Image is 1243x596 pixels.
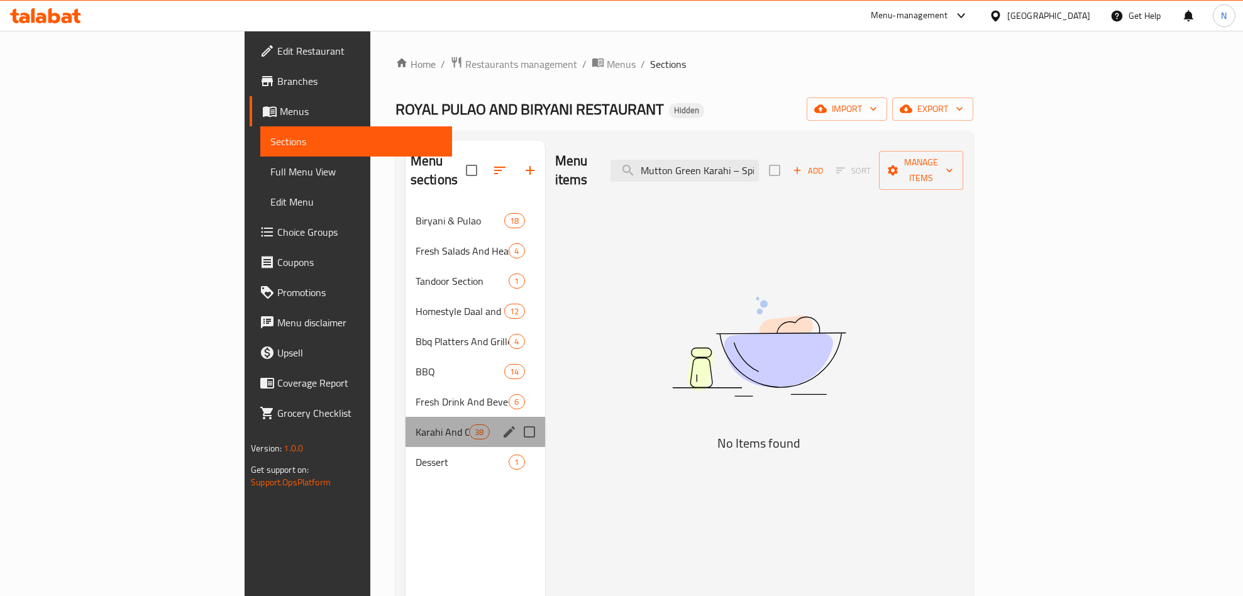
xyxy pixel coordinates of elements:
a: Menu disclaimer [250,307,452,338]
span: Edit Restaurant [277,43,442,58]
div: items [509,243,524,258]
span: Coverage Report [277,375,442,390]
div: Homestyle Daal and Vegetables12 [406,296,545,326]
span: ROYAL PULAO AND BIRYANI RESTAURANT [395,95,664,123]
div: [GEOGRAPHIC_DATA] [1007,9,1090,23]
a: Sections [260,126,452,157]
a: Menus [250,96,452,126]
span: Choice Groups [277,224,442,240]
span: 1.0.0 [284,440,303,456]
div: Karahi And Curry Specials Platter38edit [406,417,545,447]
span: 12 [505,306,524,317]
h5: No Items found [602,433,916,453]
a: Edit Menu [260,187,452,217]
span: Bbq Platters And Grilled Specials [416,334,509,349]
button: export [892,97,973,121]
button: import [807,97,887,121]
span: 4 [509,245,524,257]
span: Get support on: [251,461,309,478]
span: 6 [509,396,524,408]
span: Restaurants management [465,57,577,72]
span: Upsell [277,345,442,360]
span: Sections [270,134,442,149]
a: Menus [592,56,636,72]
span: Coupons [277,255,442,270]
a: Upsell [250,338,452,368]
span: Homestyle Daal and Vegetables [416,304,504,319]
button: Add section [515,155,545,185]
img: dish.svg [602,263,916,430]
span: N [1221,9,1227,23]
div: items [509,273,524,289]
span: Full Menu View [270,164,442,179]
a: Restaurants management [450,56,577,72]
span: Sections [650,57,686,72]
span: Dessert [416,455,509,470]
div: Fresh Drink And Beverages6 [406,387,545,417]
span: Fresh Drink And Beverages [416,394,509,409]
span: Promotions [277,285,442,300]
div: Biryani & Pulao18 [406,206,545,236]
button: Manage items [879,151,963,190]
div: Bbq Platters And Grilled Specials4 [406,326,545,356]
span: Fresh Salads And Healthy Bowls [416,243,509,258]
a: Grocery Checklist [250,398,452,428]
span: Menus [280,104,442,119]
span: Grocery Checklist [277,406,442,421]
li: / [582,57,587,72]
span: Manage items [889,155,953,186]
span: Add item [788,161,828,180]
button: edit [500,422,519,441]
span: 38 [470,426,489,438]
span: import [817,101,877,117]
span: Edit Menu [270,194,442,209]
li: / [641,57,645,72]
nav: Menu sections [406,201,545,482]
div: Dessert1 [406,447,545,477]
a: Choice Groups [250,217,452,247]
input: search [610,160,759,182]
span: Version: [251,440,282,456]
span: 18 [505,215,524,227]
span: Branches [277,74,442,89]
a: Coverage Report [250,368,452,398]
span: BBQ [416,364,504,379]
span: Biryani & Pulao [416,213,504,228]
a: Edit Restaurant [250,36,452,66]
div: BBQ14 [406,356,545,387]
button: Add [788,161,828,180]
div: items [504,213,524,228]
a: Coupons [250,247,452,277]
span: Hidden [669,105,704,116]
span: Sort items [828,161,879,180]
span: 1 [509,275,524,287]
span: Sort sections [485,155,515,185]
div: items [504,364,524,379]
span: export [902,101,963,117]
div: Menu-management [871,8,948,23]
div: items [509,394,524,409]
span: Karahi And Curry Specials Platter [416,424,469,439]
span: 4 [509,336,524,348]
a: Full Menu View [260,157,452,187]
span: Menu disclaimer [277,315,442,330]
nav: breadcrumb [395,56,973,72]
div: Tandoor Section1 [406,266,545,296]
h2: Menu items [555,152,595,189]
a: Support.OpsPlatform [251,474,331,490]
div: Hidden [669,103,704,118]
span: 14 [505,366,524,378]
a: Promotions [250,277,452,307]
div: Fresh Salads And Healthy Bowls4 [406,236,545,266]
a: Branches [250,66,452,96]
span: Menus [607,57,636,72]
span: Tandoor Section [416,273,509,289]
span: 1 [509,456,524,468]
span: Select all sections [458,157,485,184]
span: Add [791,163,825,178]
